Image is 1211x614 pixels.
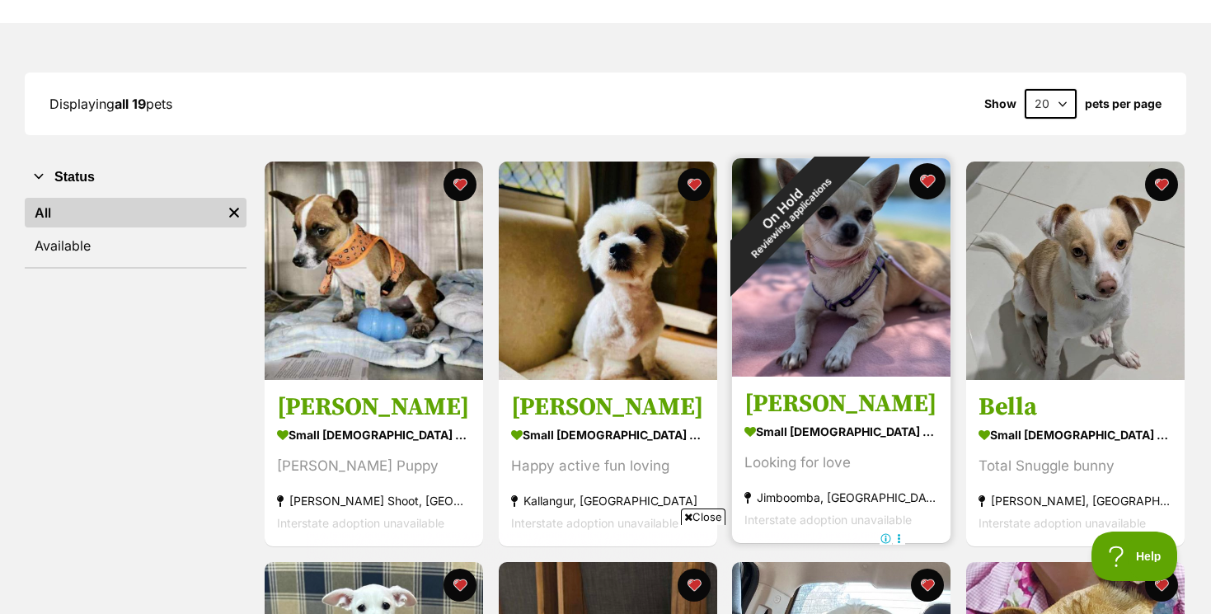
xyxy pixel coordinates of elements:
[979,391,1172,423] h3: Bella
[696,122,878,304] div: On Hold
[979,516,1146,530] span: Interstate adoption unavailable
[1145,168,1178,201] button: favourite
[1091,532,1178,581] iframe: Help Scout Beacon - Open
[25,231,246,260] a: Available
[732,376,950,543] a: [PERSON_NAME] small [DEMOGRAPHIC_DATA] Dog Looking for love Jimboomba, [GEOGRAPHIC_DATA] Intersta...
[265,162,483,380] img: Joey
[732,363,950,380] a: On HoldReviewing applications
[744,486,938,509] div: Jimboomba, [GEOGRAPHIC_DATA]
[444,168,476,201] button: favourite
[744,452,938,474] div: Looking for love
[511,391,705,423] h3: [PERSON_NAME]
[277,490,471,512] div: [PERSON_NAME] Shoot, [GEOGRAPHIC_DATA]
[265,379,483,546] a: [PERSON_NAME] small [DEMOGRAPHIC_DATA] Dog [PERSON_NAME] Puppy [PERSON_NAME] Shoot, [GEOGRAPHIC_D...
[499,162,717,380] img: Wilson
[966,379,1185,546] a: Bella small [DEMOGRAPHIC_DATA] Dog Total Snuggle bunny [PERSON_NAME], [GEOGRAPHIC_DATA] Interstat...
[732,158,950,377] img: Minnie
[511,455,705,477] div: Happy active fun loving
[277,455,471,477] div: [PERSON_NAME] Puppy
[979,455,1172,477] div: Total Snuggle bunny
[677,168,710,201] button: favourite
[911,569,944,602] button: favourite
[744,419,938,443] div: small [DEMOGRAPHIC_DATA] Dog
[277,423,471,447] div: small [DEMOGRAPHIC_DATA] Dog
[25,198,222,227] a: All
[511,516,678,530] span: Interstate adoption unavailable
[966,162,1185,380] img: Bella
[25,166,246,188] button: Status
[744,513,912,527] span: Interstate adoption unavailable
[49,96,172,112] span: Displaying pets
[749,176,834,260] span: Reviewing applications
[979,423,1172,447] div: small [DEMOGRAPHIC_DATA] Dog
[499,379,717,546] a: [PERSON_NAME] small [DEMOGRAPHIC_DATA] Dog Happy active fun loving Kallangur, [GEOGRAPHIC_DATA] I...
[1085,97,1162,110] label: pets per page
[984,97,1016,110] span: Show
[1145,569,1178,602] button: favourite
[511,423,705,447] div: small [DEMOGRAPHIC_DATA] Dog
[115,96,146,112] strong: all 19
[744,388,938,419] h3: [PERSON_NAME]
[306,532,906,606] iframe: Advertisement
[25,195,246,267] div: Status
[909,163,946,199] button: favourite
[277,516,444,530] span: Interstate adoption unavailable
[511,490,705,512] div: Kallangur, [GEOGRAPHIC_DATA]
[979,490,1172,512] div: [PERSON_NAME], [GEOGRAPHIC_DATA]
[277,391,471,423] h3: [PERSON_NAME]
[681,509,725,525] span: Close
[222,198,246,227] a: Remove filter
